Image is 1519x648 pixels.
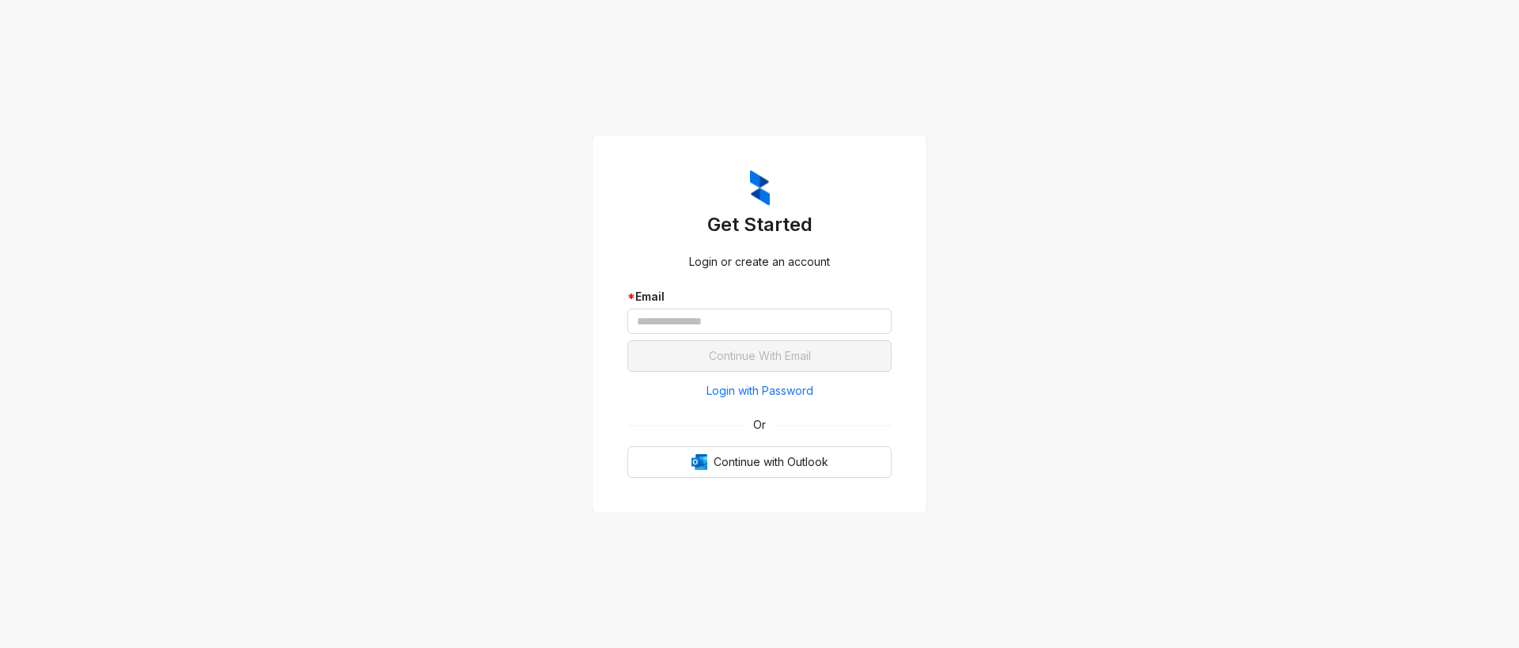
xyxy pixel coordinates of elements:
[714,453,828,471] span: Continue with Outlook
[627,378,892,404] button: Login with Password
[627,340,892,372] button: Continue With Email
[627,446,892,478] button: OutlookContinue with Outlook
[742,416,777,434] span: Or
[627,288,892,305] div: Email
[691,454,707,470] img: Outlook
[706,382,813,400] span: Login with Password
[627,253,892,271] div: Login or create an account
[627,212,892,237] h3: Get Started
[750,170,770,207] img: ZumaIcon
